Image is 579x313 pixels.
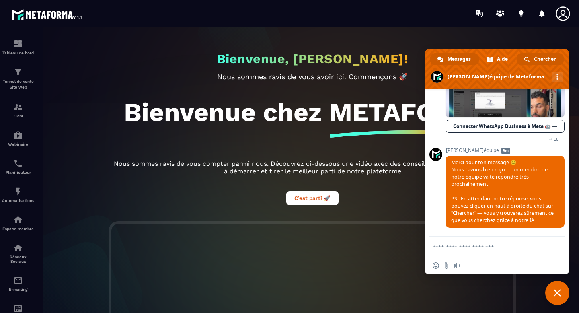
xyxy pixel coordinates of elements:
[448,53,471,65] span: Messages
[446,148,565,153] span: [PERSON_NAME]équipe
[2,287,34,292] p: E-mailing
[2,114,34,118] p: CRM
[501,148,510,154] span: Bot
[13,130,23,140] img: automations
[13,67,23,77] img: formation
[13,102,23,112] img: formation
[2,255,34,264] p: Réseaux Sociaux
[545,281,569,305] a: Fermer le chat
[2,51,34,55] p: Tableau de bord
[217,51,409,66] h2: Bienvenue, [PERSON_NAME]!
[2,270,34,298] a: emailemailE-mailing
[111,72,513,81] p: Nous sommes ravis de vous avoir ici. Commençons 🚀
[433,262,439,269] span: Insérer un emoji
[2,237,34,270] a: social-networksocial-networkRéseaux Sociaux
[2,142,34,146] p: Webinaire
[451,159,554,224] span: Merci pour ton message 😊 Nous l’avons bien reçu — un membre de notre équipe va te répondre très p...
[480,53,516,65] a: Aide
[433,237,545,257] textarea: Entrez votre message...
[111,160,513,175] p: Nous sommes ravis de vous compter parmi nous. Découvrez ci-dessous une vidéo avec des conseils pr...
[2,209,34,237] a: automationsautomationsEspace membre
[286,191,339,205] button: C’est parti 🚀
[2,198,34,203] p: Automatisations
[2,170,34,175] p: Planificateur
[454,262,460,269] span: Message audio
[2,152,34,181] a: schedulerschedulerPlanificateur
[2,96,34,124] a: formationformationCRM
[11,7,84,22] img: logo
[286,194,339,202] a: C’est parti 🚀
[443,262,450,269] span: Envoyer un fichier
[554,136,559,142] span: Lu
[446,120,565,133] a: Connecter WhatsApp Business à Meta 🤖 — Tella
[2,124,34,152] a: automationsautomationsWebinaire
[13,187,23,196] img: automations
[2,61,34,96] a: formationformationTunnel de vente Site web
[430,53,479,65] a: Messages
[13,243,23,253] img: social-network
[13,215,23,224] img: automations
[517,53,564,65] a: Chercher
[13,276,23,285] img: email
[124,97,501,128] h1: Bienvenue chez METAFORMA!
[13,159,23,168] img: scheduler
[534,53,556,65] span: Chercher
[2,227,34,231] p: Espace membre
[2,33,34,61] a: formationformationTableau de bord
[2,181,34,209] a: automationsautomationsAutomatisations
[13,39,23,49] img: formation
[497,53,508,65] span: Aide
[2,79,34,90] p: Tunnel de vente Site web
